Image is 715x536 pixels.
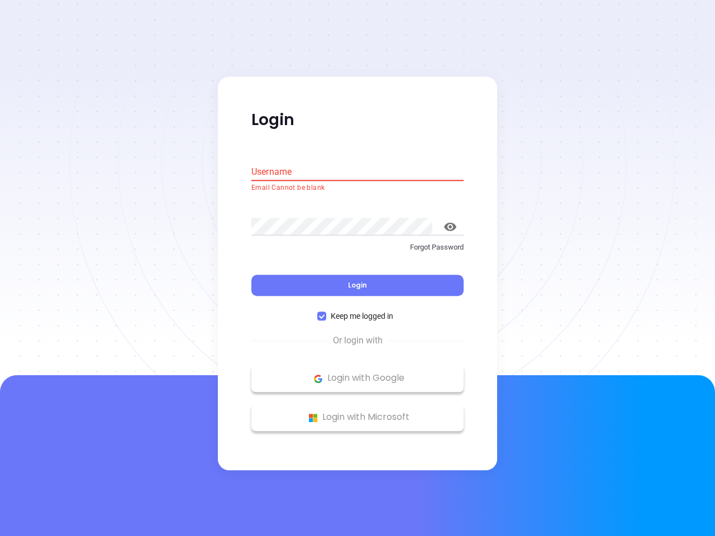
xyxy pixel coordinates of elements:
p: Login [251,110,464,130]
button: toggle password visibility [437,213,464,240]
a: Forgot Password [251,242,464,262]
button: Google Logo Login with Google [251,365,464,393]
p: Forgot Password [251,242,464,253]
span: Keep me logged in [326,310,398,323]
button: Login [251,275,464,296]
button: Microsoft Logo Login with Microsoft [251,404,464,432]
span: Or login with [327,334,388,348]
p: Login with Microsoft [257,409,458,426]
span: Login [348,281,367,290]
p: Login with Google [257,370,458,387]
p: Email Cannot be blank [251,183,464,194]
img: Microsoft Logo [306,411,320,425]
img: Google Logo [311,372,325,386]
